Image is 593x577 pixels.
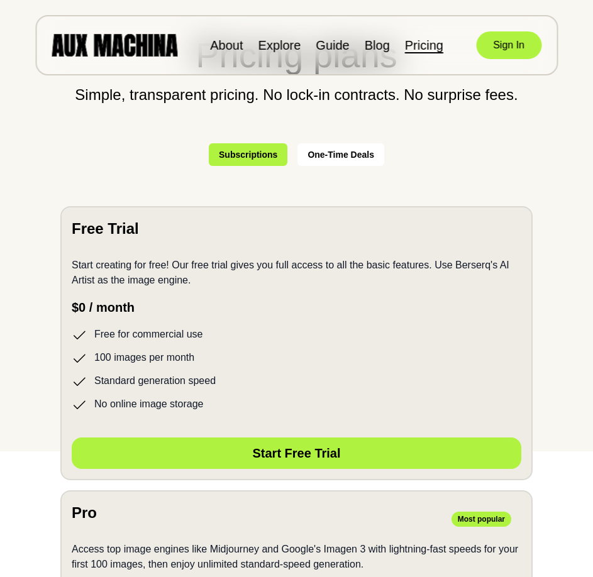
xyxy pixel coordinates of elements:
p: Most popular [452,512,511,527]
li: No online image storage [72,397,521,412]
p: $0 / month [72,298,521,317]
a: Explore [258,38,301,52]
a: Blog [365,38,390,52]
a: Guide [316,38,349,52]
li: Standard generation speed [72,373,521,389]
h2: Pro [72,502,97,524]
p: Access top image engines like Midjourney and Google's Imagen 3 with lightning-fast speeds for you... [72,542,521,572]
button: Sign In [476,31,541,59]
h2: Free Trial [72,217,139,240]
button: Start Free Trial [72,437,521,469]
p: Start creating for free! Our free trial gives you full access to all the basic features. Use Bers... [72,258,521,288]
a: About [210,38,243,52]
a: Pricing [405,38,443,52]
button: One-Time Deals [297,143,384,166]
li: Free for commercial use [72,327,521,343]
button: Subscriptions [209,143,287,166]
li: 100 images per month [72,350,521,366]
p: Simple, transparent pricing. No lock-in contracts. No surprise fees. [60,87,533,103]
img: AUX MACHINA [52,34,177,56]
